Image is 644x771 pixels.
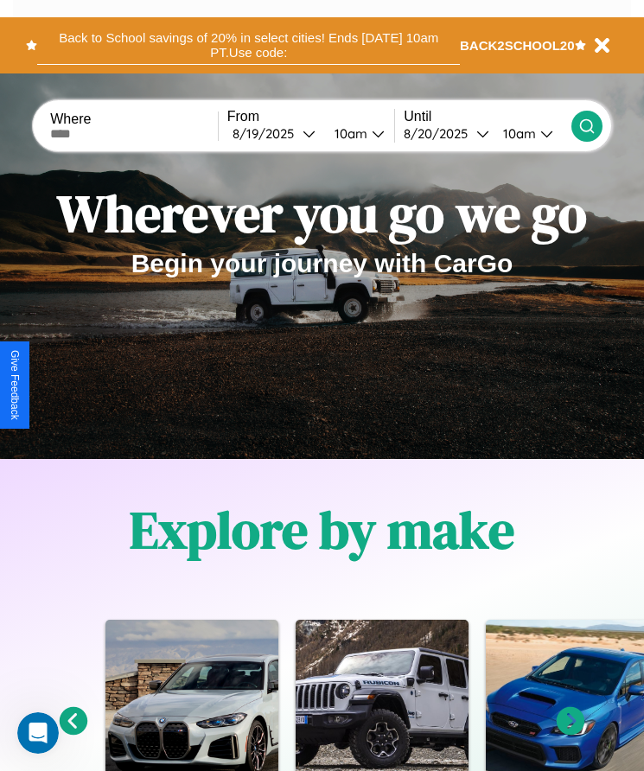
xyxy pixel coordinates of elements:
[227,124,321,143] button: 8/19/2025
[326,125,372,142] div: 10am
[404,125,476,142] div: 8 / 20 / 2025
[50,112,218,127] label: Where
[404,109,571,124] label: Until
[489,124,571,143] button: 10am
[494,125,540,142] div: 10am
[9,350,21,420] div: Give Feedback
[130,494,514,565] h1: Explore by make
[460,38,575,53] b: BACK2SCHOOL20
[37,26,460,65] button: Back to School savings of 20% in select cities! Ends [DATE] 10am PT.Use code:
[17,712,59,754] iframe: Intercom live chat
[321,124,395,143] button: 10am
[233,125,303,142] div: 8 / 19 / 2025
[227,109,395,124] label: From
